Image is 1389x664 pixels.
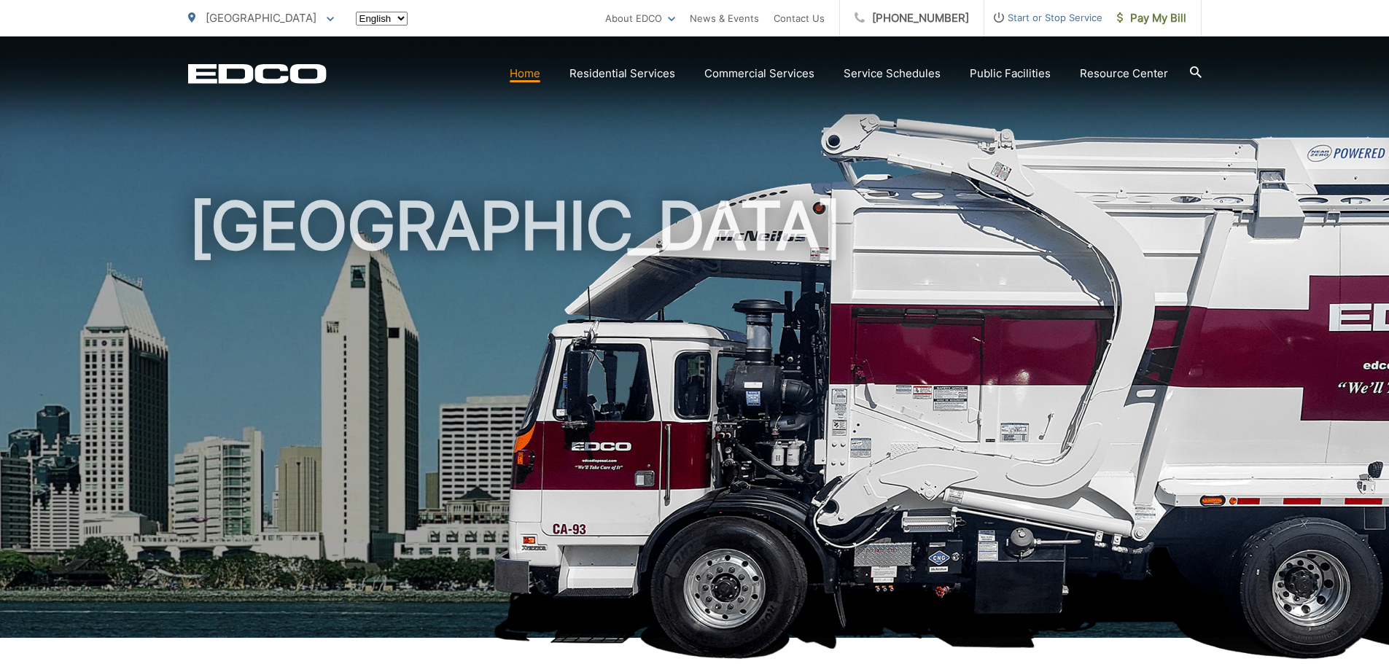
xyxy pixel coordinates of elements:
a: Service Schedules [844,65,941,82]
a: About EDCO [605,9,675,27]
a: EDCD logo. Return to the homepage. [188,63,327,84]
a: News & Events [690,9,759,27]
a: Home [510,65,540,82]
a: Resource Center [1080,65,1168,82]
a: Contact Us [774,9,825,27]
span: [GEOGRAPHIC_DATA] [206,11,316,25]
a: Public Facilities [970,65,1051,82]
a: Commercial Services [704,65,814,82]
span: Pay My Bill [1117,9,1186,27]
h1: [GEOGRAPHIC_DATA] [188,190,1202,651]
a: Residential Services [569,65,675,82]
select: Select a language [356,12,408,26]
